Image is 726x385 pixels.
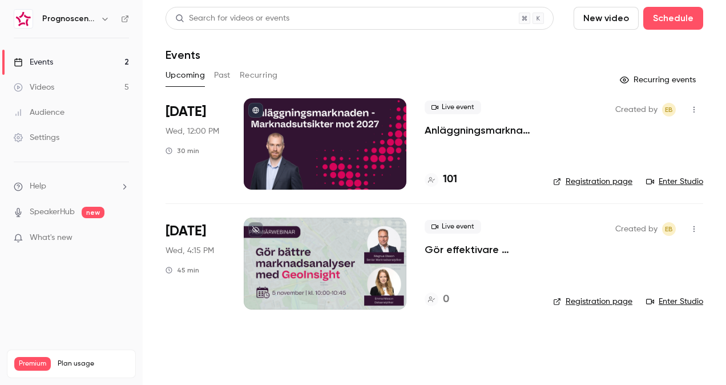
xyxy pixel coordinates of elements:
[443,172,457,187] h4: 101
[615,103,658,117] span: Created by
[82,207,104,218] span: new
[166,218,225,309] div: Nov 5 Wed, 4:15 PM (Europe/Stockholm)
[553,176,632,187] a: Registration page
[166,103,206,121] span: [DATE]
[166,126,219,137] span: Wed, 12:00 PM
[662,103,676,117] span: Emelie Bratt
[14,181,129,192] li: help-dropdown-opener
[665,222,673,236] span: EB
[30,181,46,192] span: Help
[425,101,481,114] span: Live event
[425,243,535,256] a: Gör effektivare marknadsanalyser med GeoInsight
[14,132,59,143] div: Settings
[115,233,129,243] iframe: Noticeable Trigger
[175,13,289,25] div: Search for videos or events
[166,266,199,275] div: 45 min
[240,66,278,85] button: Recurring
[166,245,214,256] span: Wed, 4:15 PM
[615,222,658,236] span: Created by
[166,66,205,85] button: Upcoming
[574,7,639,30] button: New video
[58,359,128,368] span: Plan usage
[214,66,231,85] button: Past
[14,10,33,28] img: Prognoscentret | Powered by Hubexo
[30,232,72,244] span: What's new
[443,292,449,307] h4: 0
[643,7,703,30] button: Schedule
[166,98,225,190] div: Sep 17 Wed, 12:00 PM (Europe/Stockholm)
[166,222,206,240] span: [DATE]
[425,172,457,187] a: 101
[14,57,53,68] div: Events
[425,292,449,307] a: 0
[662,222,676,236] span: Emelie Bratt
[14,357,51,371] span: Premium
[646,176,703,187] a: Enter Studio
[166,146,199,155] div: 30 min
[425,220,481,234] span: Live event
[42,13,96,25] h6: Prognoscentret | Powered by Hubexo
[166,48,200,62] h1: Events
[14,82,54,93] div: Videos
[14,107,64,118] div: Audience
[665,103,673,117] span: EB
[425,123,535,137] a: Anläggningsmarknaden: Marknadsutsikter mot 2027
[30,206,75,218] a: SpeakerHub
[646,296,703,307] a: Enter Studio
[553,296,632,307] a: Registration page
[615,71,703,89] button: Recurring events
